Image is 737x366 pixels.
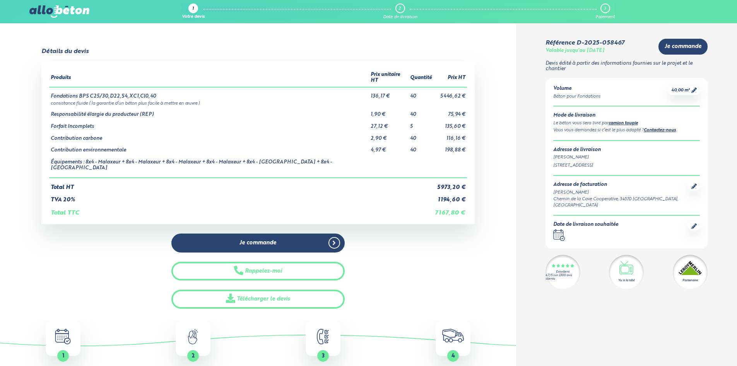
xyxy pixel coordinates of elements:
td: TVA 20% [49,191,433,203]
td: Total HT [49,178,433,191]
a: 3 Paiement [595,3,615,20]
div: Paiement [595,15,615,20]
a: 2 Date de livraison [383,3,417,20]
th: Prix HT [433,69,467,87]
span: 3 [322,353,325,359]
div: Détails du devis [41,48,89,55]
td: Fondations BPS C25/30,D22,S4,XC1,Cl0,40 [49,87,369,100]
th: Quantité [409,69,433,87]
div: Valable jusqu'au [DATE] [545,48,604,54]
div: 1 [192,7,194,12]
button: Rappelez-moi [171,262,345,281]
img: truck.c7a9816ed8b9b1312949.png [442,329,464,342]
div: 4.7/5 sur 2300 avis clients [545,274,580,281]
td: 5 [409,118,433,130]
div: Date de livraison [383,15,417,20]
span: Je commande [239,240,276,246]
td: 40 [409,141,433,153]
td: 135,60 € [433,118,467,130]
td: 5 973,20 € [433,178,467,191]
div: [PERSON_NAME] [553,189,688,196]
td: Forfait Incomplets [49,118,369,130]
a: Contactez-nous [644,128,676,132]
iframe: Help widget launcher [668,336,728,357]
div: Référence D-2025-058467 [545,40,624,46]
div: Vous vous demandez si c’est le plus adapté ? . [553,127,700,134]
div: Béton pour Fondations [553,93,600,100]
div: [STREET_ADDRESS] [553,162,700,169]
th: Produits [49,69,369,87]
td: 198,88 € [433,141,467,153]
div: 3 [604,6,606,11]
td: 1 194,60 € [433,191,467,203]
div: Partenaire [682,278,698,283]
a: Je commande [658,39,708,55]
div: Adresse de livraison [553,147,700,153]
td: Total TTC [49,203,433,217]
div: 2 [398,6,401,11]
th: Prix unitaire HT [369,69,409,87]
td: 75,94 € [433,106,467,118]
td: 136,17 € [369,87,409,100]
div: Volume [553,86,600,92]
span: 1 [62,353,64,359]
a: 1 Votre devis [182,3,205,20]
td: Responsabilité élargie du producteur (REP) [49,106,369,118]
div: Adresse de facturation [553,182,688,188]
td: 40 [409,87,433,100]
div: [PERSON_NAME] [553,154,700,161]
td: Contribution carbone [49,130,369,142]
td: 40 [409,106,433,118]
td: 5 446,62 € [433,87,467,100]
p: Devis édité à partir des informations fournies sur le projet et le chantier [545,61,708,72]
img: allobéton [29,5,89,18]
div: Le béton vous sera livré par [553,120,700,127]
td: 7 167,80 € [433,203,467,217]
div: Date de livraison souhaitée [553,222,618,228]
td: Équipements : 8x4 - Malaxeur + 8x4 - Malaxeur + 8x4 - Malaxeur + 8x4 - Malaxeur + 8x4 - [GEOGRAPH... [49,153,369,177]
div: Vu à la télé [618,278,634,283]
div: Votre devis [182,15,205,20]
td: 2,90 € [369,130,409,142]
td: Contribution environnementale [49,141,369,153]
div: Excellent [556,270,569,274]
a: Je commande [171,234,345,253]
span: 4 [451,353,455,359]
td: 40 [409,130,433,142]
a: Télécharger le devis [171,290,345,309]
td: consistance fluide ( la garantie d’un béton plus facile à mettre en œuvre ) [49,100,467,106]
td: 116,16 € [433,130,467,142]
td: 4,97 € [369,141,409,153]
a: camion toupie [609,121,638,125]
td: 1,90 € [369,106,409,118]
span: 2 [192,353,195,359]
span: Je commande [665,43,701,50]
td: 27,12 € [369,118,409,130]
div: Mode de livraison [553,113,700,119]
div: Chemin de la Cave Cooperative, 34570 [GEOGRAPHIC_DATA], [GEOGRAPHIC_DATA] [553,196,688,209]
